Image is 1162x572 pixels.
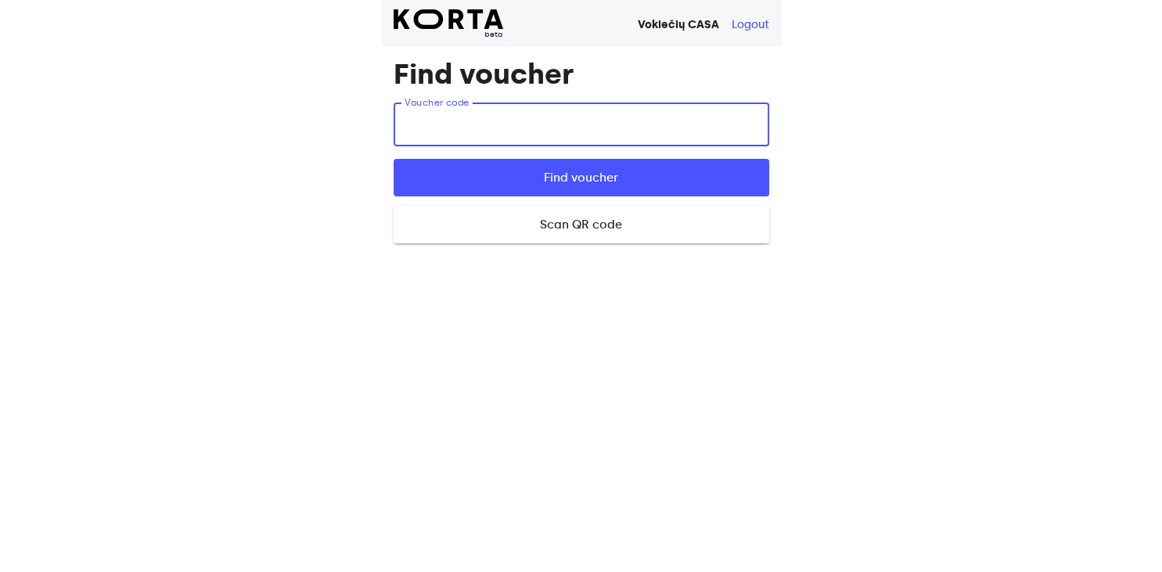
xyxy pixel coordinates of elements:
[394,59,769,90] h1: Find voucher
[394,9,503,29] img: Korta
[638,18,719,31] strong: Vokiečių CASA
[394,29,503,40] span: beta
[419,167,744,188] span: Find voucher
[394,206,769,243] button: Scan QR code
[732,17,769,33] button: Logout
[419,214,744,235] span: Scan QR code
[394,159,769,196] button: Find voucher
